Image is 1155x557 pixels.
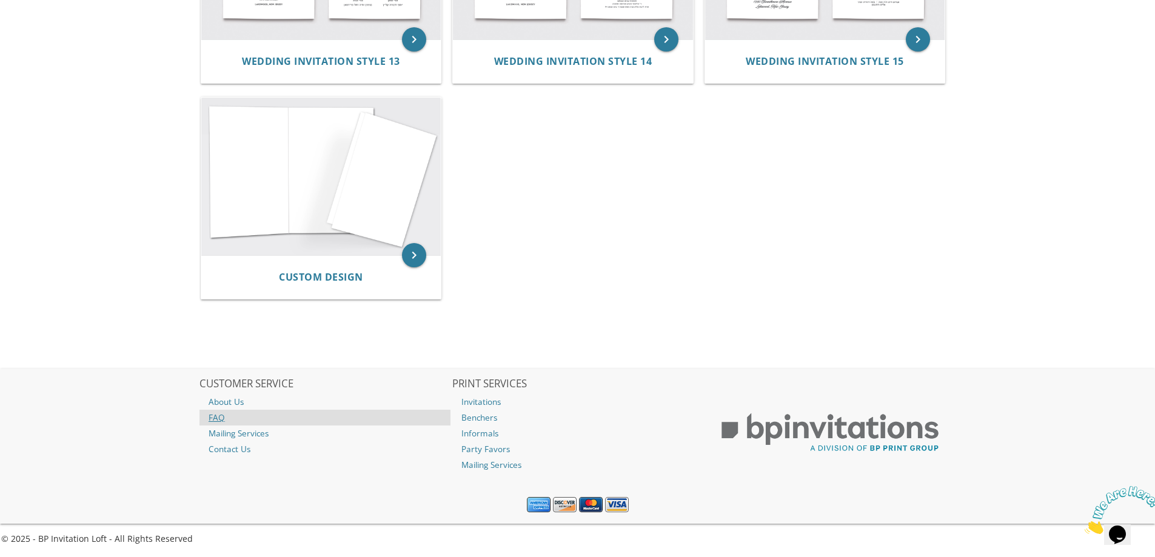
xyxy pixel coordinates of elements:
img: Discover [553,497,577,513]
span: Custom Design [279,270,363,284]
a: Wedding Invitation Style 14 [494,56,652,67]
a: Party Favors [452,441,703,457]
span: Wedding Invitation Style 14 [494,55,652,68]
span: Wedding Invitation Style 15 [746,55,904,68]
h2: PRINT SERVICES [452,378,703,390]
a: keyboard_arrow_right [906,27,930,52]
a: Custom Design [279,272,363,283]
a: FAQ [199,410,450,425]
h2: CUSTOMER SERVICE [199,378,450,390]
a: Invitations [452,394,703,410]
span: Wedding Invitation Style 13 [242,55,400,68]
a: keyboard_arrow_right [402,243,426,267]
a: keyboard_arrow_right [654,27,678,52]
a: Benchers [452,410,703,425]
a: Contact Us [199,441,450,457]
a: keyboard_arrow_right [402,27,426,52]
img: Visa [605,497,629,513]
a: About Us [199,394,450,410]
a: Mailing Services [199,425,450,441]
a: Informals [452,425,703,441]
img: Custom Design [201,98,441,255]
a: Wedding Invitation Style 15 [746,56,904,67]
img: American Express [527,497,551,513]
a: Mailing Services [452,457,703,473]
iframe: chat widget [1080,481,1155,539]
img: Chat attention grabber [5,5,80,53]
img: MasterCard [579,497,603,513]
img: BP Print Group [705,402,956,463]
a: Wedding Invitation Style 13 [242,56,400,67]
